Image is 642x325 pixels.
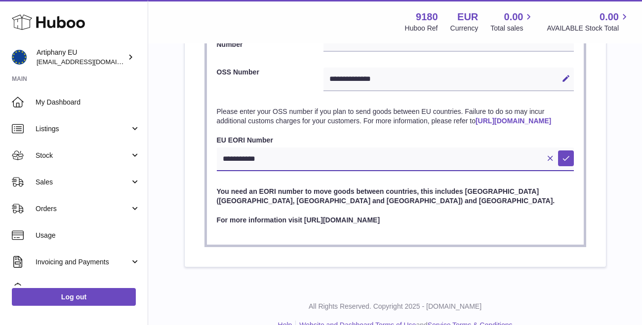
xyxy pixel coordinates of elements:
a: 0.00 Total sales [490,10,534,33]
p: For more information visit [URL][DOMAIN_NAME] [217,216,574,225]
label: EU EORI Number [217,136,574,145]
div: Huboo Ref [405,24,438,33]
span: Stock [36,151,130,160]
div: Currency [450,24,479,33]
p: You need an EORI number to move goods between countries, this includes [GEOGRAPHIC_DATA] ([GEOGRA... [217,187,574,206]
p: All Rights Reserved. Copyright 2025 - [DOMAIN_NAME] [156,302,634,311]
span: 0.00 [504,10,523,24]
span: Orders [36,204,130,214]
img: artiphany@artiphany.eu [12,50,27,65]
a: Log out [12,288,136,306]
span: Listings [36,124,130,134]
span: AVAILABLE Stock Total [547,24,630,33]
span: My Dashboard [36,98,140,107]
span: Total sales [490,24,534,33]
span: Invoicing and Payments [36,257,130,267]
strong: 9180 [416,10,438,24]
p: Please enter your OSS number if you plan to send goods between EU countries. Failure to do so may... [217,107,574,126]
span: Usage [36,231,140,240]
div: Artiphany EU [37,48,125,67]
a: 0.00 AVAILABLE Stock Total [547,10,630,33]
span: [EMAIL_ADDRESS][DOMAIN_NAME] [37,58,145,66]
strong: EUR [457,10,478,24]
span: Cases [36,284,140,293]
span: 0.00 [600,10,619,24]
label: OSS Number [217,68,324,89]
a: [URL][DOMAIN_NAME] [476,117,551,125]
span: Sales [36,178,130,187]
